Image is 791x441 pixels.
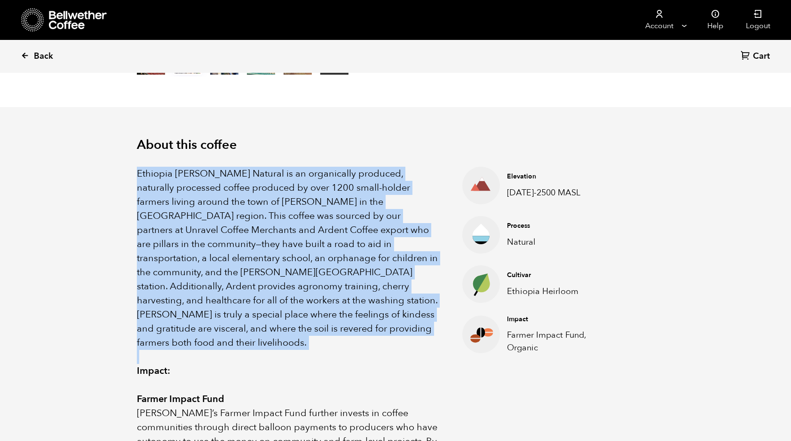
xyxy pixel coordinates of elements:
h4: Cultivar [507,271,612,280]
a: Cart [741,50,772,63]
p: [DATE]-2500 MASL [507,186,612,199]
span: Back [34,51,53,62]
p: Natural [507,236,612,248]
p: Ethiopia [PERSON_NAME] Natural is an organically produced, naturally processed coffee produced by... [137,167,439,350]
p: Farmer Impact Fund, Organic [507,329,612,354]
span: Cart [753,51,770,62]
h4: Process [507,221,612,231]
h4: Elevation [507,172,612,181]
h2: About this coffee [137,138,654,153]
strong: Farmer Impact Fund [137,393,224,405]
strong: Impact: [137,364,170,377]
h4: Impact [507,315,612,324]
p: Ethiopia Heirloom [507,285,612,298]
